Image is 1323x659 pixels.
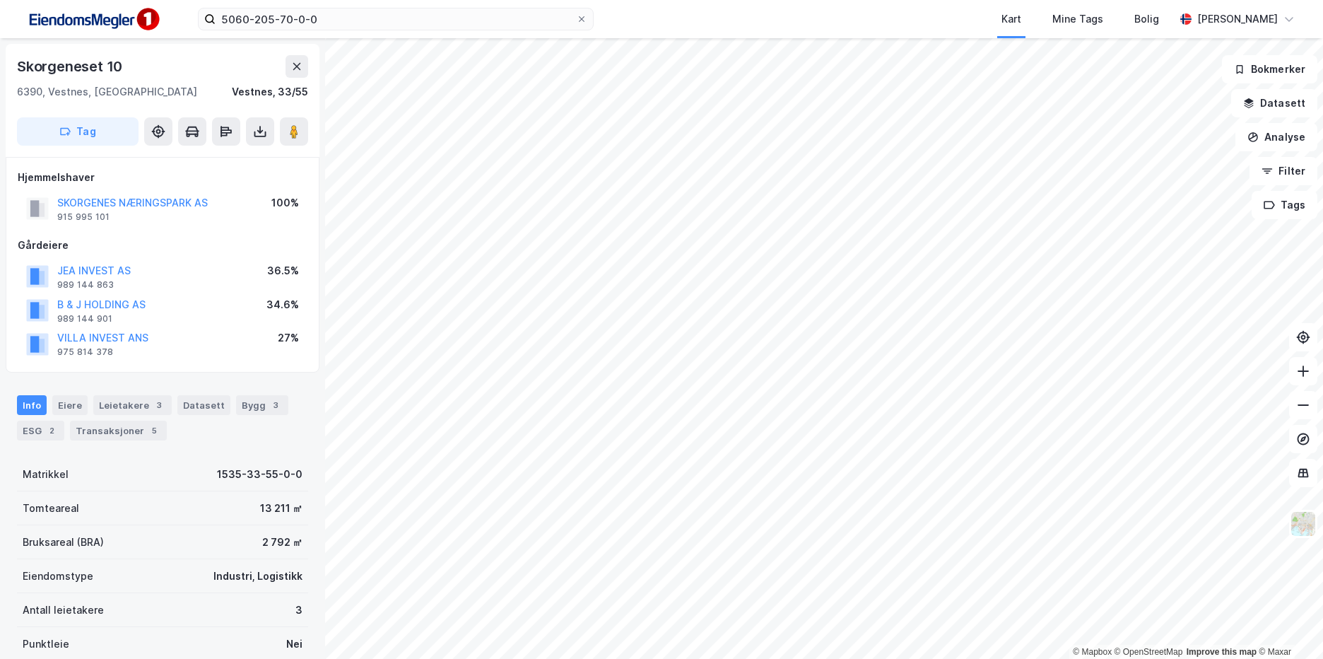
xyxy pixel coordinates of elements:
[1073,647,1112,657] a: Mapbox
[1187,647,1257,657] a: Improve this map
[217,466,302,483] div: 1535-33-55-0-0
[236,395,288,415] div: Bygg
[93,395,172,415] div: Leietakere
[213,568,302,585] div: Industri, Logistikk
[23,466,69,483] div: Matrikkel
[286,636,302,653] div: Nei
[23,602,104,619] div: Antall leietakere
[177,395,230,415] div: Datasett
[1115,647,1183,657] a: OpenStreetMap
[152,398,166,412] div: 3
[57,346,113,358] div: 975 814 378
[260,500,302,517] div: 13 211 ㎡
[295,602,302,619] div: 3
[216,8,576,30] input: Søk på adresse, matrikkel, gårdeiere, leietakere eller personer
[232,83,308,100] div: Vestnes, 33/55
[269,398,283,412] div: 3
[1252,591,1323,659] div: Kontrollprogram for chat
[23,500,79,517] div: Tomteareal
[266,296,299,313] div: 34.6%
[17,421,64,441] div: ESG
[1252,191,1317,219] button: Tags
[1052,11,1103,28] div: Mine Tags
[1235,123,1317,151] button: Analyse
[18,237,307,254] div: Gårdeiere
[262,534,302,551] div: 2 792 ㎡
[57,279,114,291] div: 989 144 863
[267,262,299,279] div: 36.5%
[1290,511,1317,537] img: Z
[17,83,197,100] div: 6390, Vestnes, [GEOGRAPHIC_DATA]
[1197,11,1278,28] div: [PERSON_NAME]
[1134,11,1159,28] div: Bolig
[23,636,69,653] div: Punktleie
[45,424,59,438] div: 2
[57,211,110,223] div: 915 995 101
[57,313,112,325] div: 989 144 901
[23,4,164,35] img: F4PB6Px+NJ5v8B7XTbfpPpyloAAAAASUVORK5CYII=
[23,534,104,551] div: Bruksareal (BRA)
[18,169,307,186] div: Hjemmelshaver
[1222,55,1317,83] button: Bokmerker
[1252,591,1323,659] iframe: Chat Widget
[1231,89,1317,117] button: Datasett
[1001,11,1021,28] div: Kart
[70,421,167,441] div: Transaksjoner
[271,194,299,211] div: 100%
[23,568,93,585] div: Eiendomstype
[1249,157,1317,185] button: Filter
[147,424,161,438] div: 5
[17,55,125,78] div: Skorgeneset 10
[278,329,299,346] div: 27%
[52,395,88,415] div: Eiere
[17,117,139,146] button: Tag
[17,395,47,415] div: Info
